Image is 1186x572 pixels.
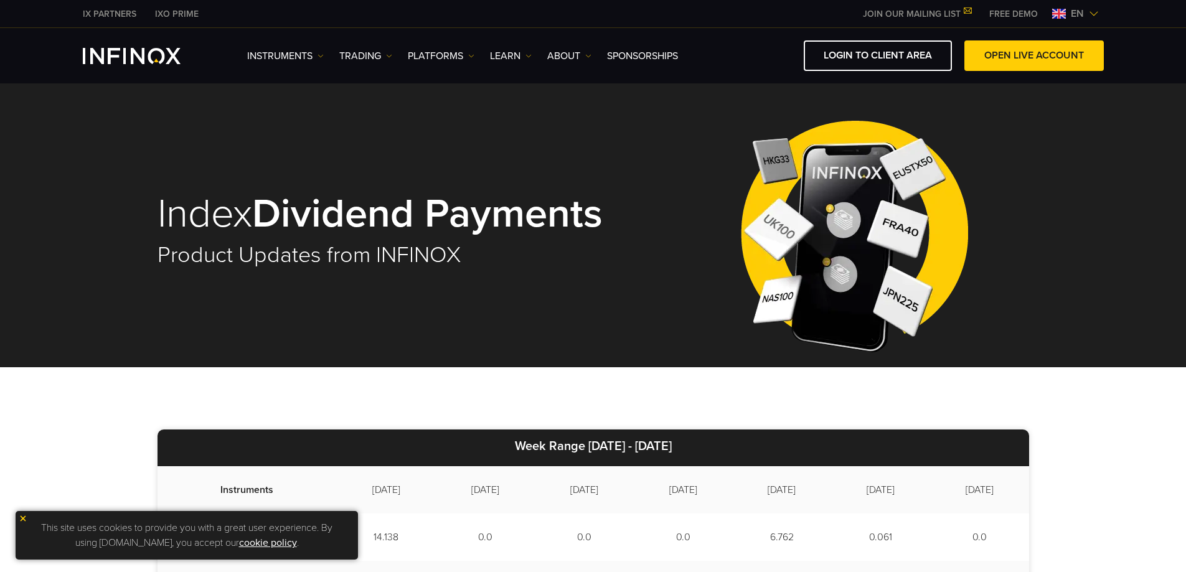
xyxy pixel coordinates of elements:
[1066,6,1089,21] span: en
[436,466,535,513] td: [DATE]
[490,49,532,63] a: Learn
[980,7,1047,21] a: INFINOX MENU
[634,513,733,561] td: 0.0
[930,513,1029,561] td: 0.0
[247,49,324,63] a: Instruments
[547,49,591,63] a: ABOUT
[19,514,27,523] img: yellow close icon
[535,513,634,561] td: 0.0
[535,466,634,513] td: [DATE]
[588,439,672,454] strong: [DATE] - [DATE]
[339,49,392,63] a: TRADING
[146,7,208,21] a: INFINOX
[158,466,336,513] td: Instruments
[239,537,297,549] a: cookie policy
[831,466,930,513] td: [DATE]
[515,439,585,454] strong: Week Range
[436,513,535,561] td: 0.0
[854,9,980,19] a: JOIN OUR MAILING LIST
[804,40,952,71] a: LOGIN TO CLIENT AREA
[22,517,352,553] p: This site uses cookies to provide you with a great user experience. By using [DOMAIN_NAME], you a...
[73,7,146,21] a: INFINOX
[252,189,603,238] strong: Dividend Payments
[158,241,637,269] h2: Product Updates from INFINOX
[634,466,733,513] td: [DATE]
[732,466,831,513] td: [DATE]
[408,49,474,63] a: PLATFORMS
[964,40,1104,71] a: OPEN LIVE ACCOUNT
[831,513,930,561] td: 0.061
[930,466,1029,513] td: [DATE]
[336,513,436,561] td: 14.138
[732,513,831,561] td: 6.762
[158,193,637,235] h1: Index
[607,49,678,63] a: SPONSORSHIPS
[336,466,436,513] td: [DATE]
[83,48,210,64] a: INFINOX Logo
